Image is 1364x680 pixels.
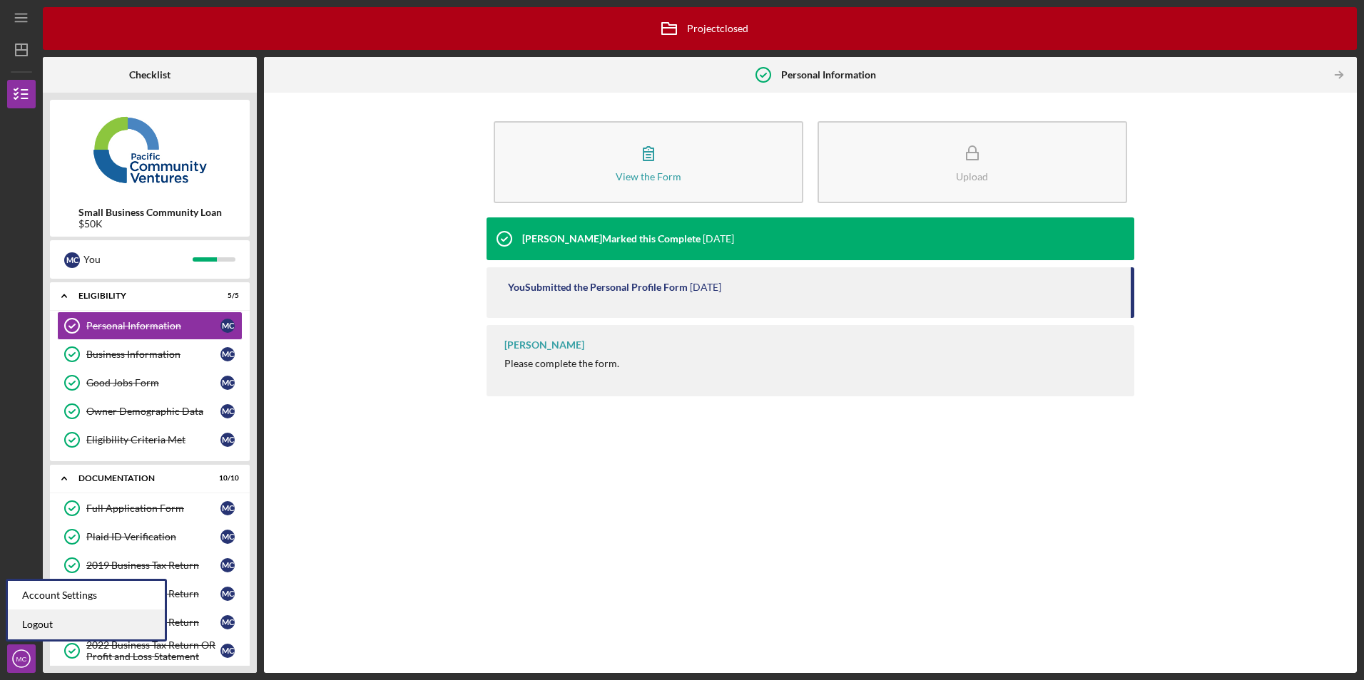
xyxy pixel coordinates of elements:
b: Checklist [129,69,170,81]
button: Upload [818,121,1127,203]
a: Good Jobs FormMC [57,369,243,397]
a: Plaid ID VerificationMC [57,522,243,551]
text: MC [16,655,27,663]
div: M C [220,644,235,658]
div: Full Application Form [86,503,220,514]
div: M C [64,252,80,268]
a: 2022 Business Tax Return OR Profit and Loss StatementMC [57,637,243,665]
div: Owner Demographic Data [86,406,220,417]
div: Upload [956,171,988,182]
time: 2023-08-01 21:46 [703,233,734,244]
a: Full Application FormMC [57,494,243,522]
div: Good Jobs Form [86,377,220,388]
div: [PERSON_NAME] [504,339,584,351]
div: You Submitted the Personal Profile Form [508,282,688,293]
time: 2023-08-01 17:34 [690,282,721,293]
div: M C [220,530,235,544]
b: Personal Information [781,69,876,81]
img: Product logo [50,107,250,192]
div: M C [220,376,235,390]
a: Personal InformationMC [57,311,243,340]
div: M C [220,615,235,629]
div: M C [220,558,235,572]
a: 2019 Business Tax ReturnMC [57,551,243,579]
div: Account Settings [8,581,165,610]
a: Business InformationMC [57,340,243,369]
div: View the Form [616,171,681,182]
div: Documentation [78,474,203,483]
div: Personal Information [86,320,220,331]
div: Please complete the form. [504,358,619,369]
div: M C [220,501,235,515]
a: Owner Demographic DataMC [57,397,243,426]
div: M C [220,319,235,333]
div: M C [220,404,235,418]
div: 2022 Business Tax Return OR Profit and Loss Statement [86,639,220,662]
a: Eligibility Criteria MetMC [57,426,243,454]
div: Business Information [86,349,220,360]
div: M C [220,587,235,601]
div: Eligibility Criteria Met [86,434,220,445]
button: View the Form [494,121,803,203]
div: Eligibility [78,292,203,300]
a: Logout [8,610,165,639]
div: 2019 Business Tax Return [86,560,220,571]
button: MC [7,644,36,673]
div: 5 / 5 [213,292,239,300]
div: M C [220,433,235,447]
div: $50K [78,218,222,230]
div: Plaid ID Verification [86,531,220,542]
div: [PERSON_NAME] Marked this Complete [522,233,701,244]
div: Project closed [651,11,748,46]
div: You [83,247,193,272]
b: Small Business Community Loan [78,207,222,218]
div: 10 / 10 [213,474,239,483]
div: M C [220,347,235,361]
